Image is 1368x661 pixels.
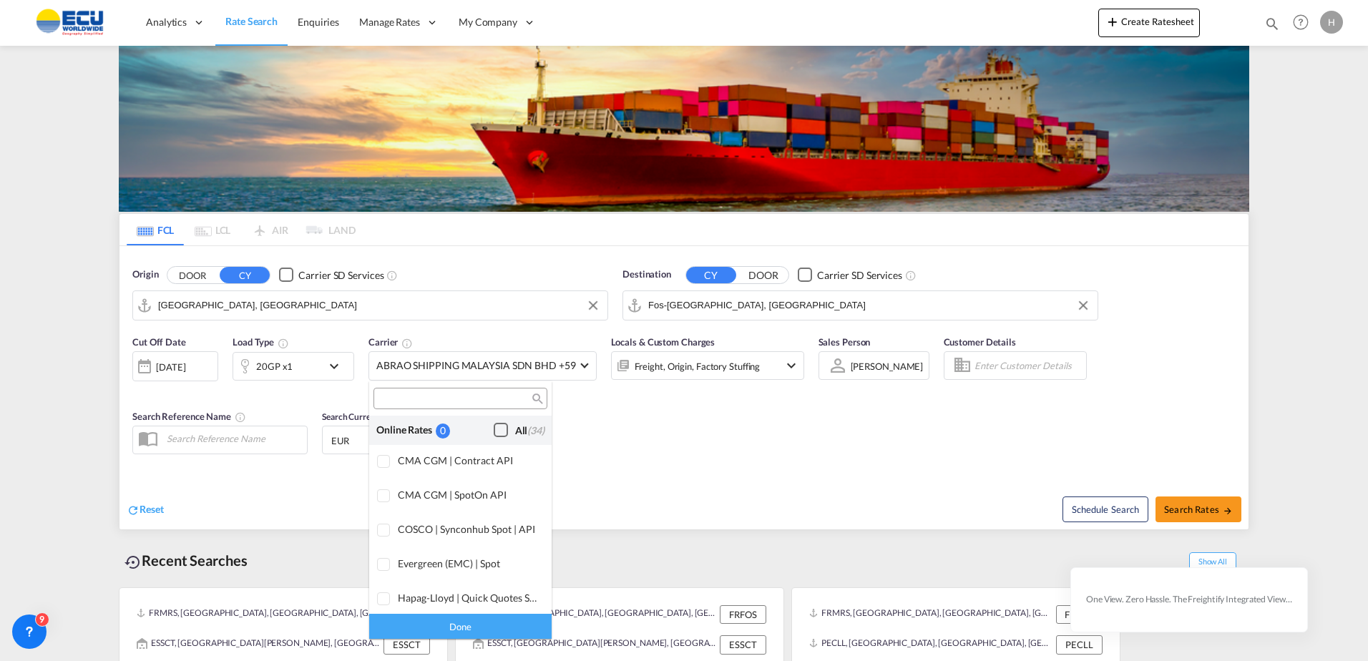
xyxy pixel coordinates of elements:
[398,489,540,501] div: CMA CGM | SpotOn API
[531,393,542,404] md-icon: icon-magnify
[398,592,540,604] div: Hapag-Lloyd | Quick Quotes Spot
[527,424,544,436] span: (34)
[369,614,552,639] div: Done
[398,454,540,466] div: CMA CGM | Contract API
[398,523,540,535] div: COSCO | Synconhub Spot | API
[494,423,544,438] md-checkbox: Checkbox No Ink
[436,423,450,439] div: 0
[515,423,544,438] div: All
[398,557,540,569] div: Evergreen (EMC) | Spot
[376,423,436,438] div: Online Rates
